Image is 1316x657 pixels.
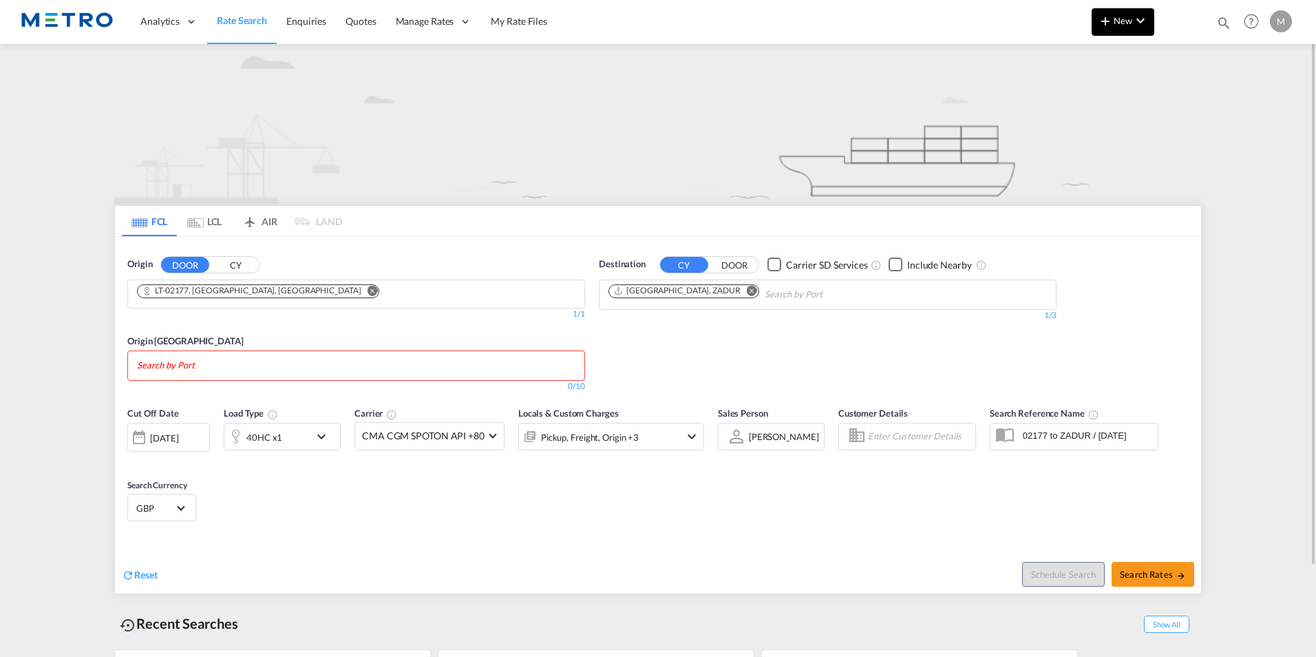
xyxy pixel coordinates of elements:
[142,285,361,297] div: LT-02177, Vilnius, Vilniaus
[127,335,244,346] span: Origin [GEOGRAPHIC_DATA]
[135,351,273,377] md-chips-wrap: Chips container with autocompletion. Enter the text area, type text to search, and then use the u...
[767,258,868,272] md-checkbox: Checkbox No Ink
[683,428,700,445] md-icon: icon-chevron-down
[313,428,337,445] md-icon: icon-chevron-down
[122,569,134,581] md-icon: icon-refresh
[211,257,259,273] button: CY
[747,426,820,446] md-select: Sales Person: Marcel Thomas
[1144,616,1189,633] span: Show All
[224,408,278,419] span: Load Type
[217,14,267,26] span: Rate Search
[1120,569,1186,580] span: Search Rates
[1216,15,1231,36] div: icon-magnify
[599,258,646,271] span: Destination
[354,408,397,419] span: Carrier
[246,428,282,447] div: 40HC x1
[541,428,639,447] div: Pickup Freight Origin Origin Custom Destination Factory Stuffing
[871,260,882,271] md-icon: Unchecked: Search for CY (Container Yard) services for all selected carriers.Checked : Search for...
[135,280,390,304] md-chips-wrap: Chips container. Use arrow keys to select chips.
[606,280,901,306] md-chips-wrap: Chips container. Use arrow keys to select chips.
[122,206,342,236] md-pagination-wrapper: Use the left and right arrow keys to navigate between tabs
[114,44,1202,204] img: new-FCL.png
[396,14,454,28] span: Manage Rates
[136,502,175,514] span: GBP
[1270,10,1292,32] div: M
[242,213,258,224] md-icon: icon-airplane
[613,285,741,297] div: Durban, ZADUR
[1022,562,1105,587] button: Note: By default Schedule search will only considerorigin ports, destination ports and cut off da...
[749,431,819,442] div: [PERSON_NAME]
[115,237,1201,594] div: OriginDOOR CY Chips container. Use arrow keys to select chips.1/1Origin [GEOGRAPHIC_DATA] Chips c...
[518,408,619,419] span: Locals & Custom Charges
[140,14,180,28] span: Analytics
[1097,12,1114,29] md-icon: icon-plus 400-fg
[1092,8,1154,36] button: icon-plus 400-fgNewicon-chevron-down
[127,408,179,419] span: Cut Off Date
[224,423,341,450] div: 40HC x1icon-chevron-down
[127,480,187,490] span: Search Currency
[1016,425,1158,446] input: Search Reference Name
[738,285,758,299] button: Remove
[346,15,376,27] span: Quotes
[1240,10,1270,34] div: Help
[122,568,158,583] div: icon-refreshReset
[358,285,379,299] button: Remove
[127,423,210,452] div: [DATE]
[491,15,547,27] span: My Rate Files
[976,260,987,271] md-icon: Unchecked: Ignores neighbouring ports when fetching rates.Checked : Includes neighbouring ports w...
[120,617,136,634] md-icon: icon-backup-restore
[1216,15,1231,30] md-icon: icon-magnify
[134,569,158,581] span: Reset
[1132,12,1149,29] md-icon: icon-chevron-down
[161,257,209,273] button: DOOR
[765,284,895,306] input: Chips input.
[286,15,326,27] span: Enquiries
[232,206,287,236] md-tab-item: AIR
[613,285,743,297] div: Press delete to remove this chip.
[889,258,972,272] md-checkbox: Checkbox No Ink
[137,355,268,377] input: Chips input.
[786,258,868,272] div: Carrier SD Services
[1088,409,1099,420] md-icon: Your search will be saved by the below given name
[1240,10,1263,33] span: Help
[1097,15,1149,26] span: New
[21,6,114,37] img: 25181f208a6c11efa6aa1bf80d4cef53.png
[868,426,971,447] input: Enter Customer Details
[838,408,908,419] span: Customer Details
[660,257,708,273] button: CY
[599,310,1057,322] div: 1/3
[907,258,972,272] div: Include Nearby
[1112,562,1194,587] button: Search Ratesicon-arrow-right
[135,498,189,518] md-select: Select Currency: £ GBPUnited Kingdom Pound
[386,409,397,420] md-icon: The selected Trucker/Carrierwill be displayed in the rate results If the rates are from another f...
[127,258,152,271] span: Origin
[518,423,704,450] div: Pickup Freight Origin Origin Custom Destination Factory Stuffingicon-chevron-down
[267,409,278,420] md-icon: icon-information-outline
[127,309,585,320] div: 1/1
[127,450,138,468] md-datepicker: Select
[1176,571,1186,581] md-icon: icon-arrow-right
[177,206,232,236] md-tab-item: LCL
[122,206,177,236] md-tab-item: FCL
[718,408,768,419] span: Sales Person
[990,408,1099,419] span: Search Reference Name
[362,429,485,443] span: CMA CGM SPOTON API +80
[150,432,178,444] div: [DATE]
[710,257,758,273] button: DOOR
[114,608,244,639] div: Recent Searches
[142,285,363,297] div: Press delete to remove this chip.
[568,381,585,393] div: 0/10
